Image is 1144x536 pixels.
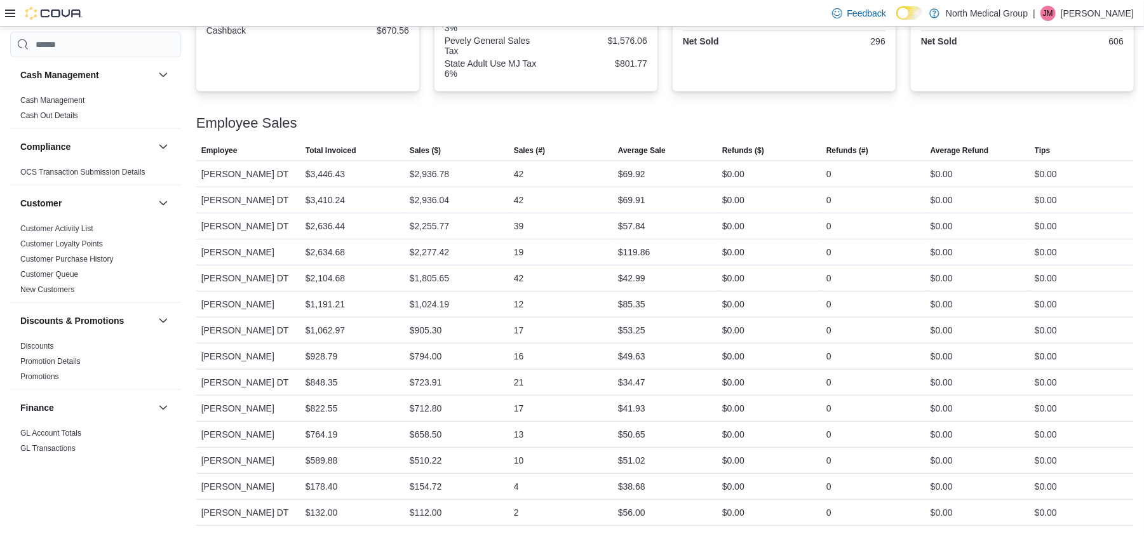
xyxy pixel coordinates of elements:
div: $2,104.68 [306,271,345,286]
div: $0.00 [931,166,953,182]
span: Feedback [847,7,886,20]
div: [PERSON_NAME] DT [196,187,300,213]
span: Promotion Details [20,356,81,366]
span: Average Refund [931,145,989,156]
span: Sales (#) [514,145,545,156]
div: [PERSON_NAME] DT [196,370,300,395]
div: Finance [10,425,181,461]
div: $0.00 [722,192,744,208]
div: 2 [514,505,519,520]
div: $0.00 [722,375,744,390]
div: $57.84 [618,218,645,234]
span: OCS Transaction Submission Details [20,167,145,177]
button: Compliance [156,139,171,154]
button: Compliance [20,140,153,153]
div: Discounts & Promotions [10,338,181,389]
h3: Discounts & Promotions [20,314,124,327]
div: $51.02 [618,453,645,468]
button: Discounts & Promotions [20,314,153,327]
div: $723.91 [410,375,442,390]
div: $0.00 [722,453,744,468]
div: $0.00 [1035,427,1057,442]
div: $0.00 [722,166,744,182]
div: $0.00 [722,427,744,442]
div: 42 [514,166,524,182]
div: $0.00 [931,427,953,442]
div: 13 [514,427,524,442]
div: $0.00 [931,192,953,208]
div: $0.00 [1035,192,1057,208]
div: $0.00 [931,323,953,338]
div: 0 [826,375,831,390]
button: Cash Management [156,67,171,83]
div: [PERSON_NAME] DT [196,161,300,187]
div: [PERSON_NAME] [196,422,300,447]
div: $1,576.06 [548,36,647,46]
img: Cova [25,7,83,20]
h3: Employee Sales [196,116,297,131]
div: [PERSON_NAME] [196,239,300,265]
a: Customer Loyalty Points [20,239,103,248]
div: $764.19 [306,427,338,442]
div: $0.00 [722,218,744,234]
div: 42 [514,271,524,286]
div: Compliance [10,164,181,185]
div: $905.30 [410,323,442,338]
div: 0 [826,245,831,260]
div: $670.56 [310,25,409,36]
div: 0 [826,166,831,182]
div: [PERSON_NAME] DT [196,265,300,291]
div: 12 [514,297,524,312]
span: Average Sale [618,145,666,156]
span: Sales ($) [410,145,441,156]
div: $0.00 [1035,401,1057,416]
div: [PERSON_NAME] [196,344,300,369]
div: $0.00 [722,271,744,286]
div: $0.00 [1035,453,1057,468]
a: Customer Activity List [20,224,93,233]
div: $589.88 [306,453,338,468]
div: 4 [514,479,519,494]
a: GL Transactions [20,444,76,453]
span: Customer Purchase History [20,254,114,264]
div: $0.00 [931,453,953,468]
div: $794.00 [410,349,442,364]
div: 0 [826,479,831,494]
a: Promotion Details [20,357,81,366]
a: Customer Purchase History [20,255,114,264]
div: $2,255.77 [410,218,449,234]
div: [PERSON_NAME] [196,291,300,317]
h3: Cash Management [20,69,99,81]
span: Total Invoiced [306,145,356,156]
div: [PERSON_NAME] [196,448,300,473]
div: $0.00 [722,245,744,260]
div: [PERSON_NAME] DT [196,213,300,239]
div: $0.00 [931,349,953,364]
span: Customer Loyalty Points [20,239,103,249]
div: $53.25 [618,323,645,338]
div: $712.80 [410,401,442,416]
div: $801.77 [548,58,647,69]
div: $658.50 [410,427,442,442]
div: 16 [514,349,524,364]
div: $0.00 [1035,479,1057,494]
div: $154.72 [410,479,442,494]
div: $0.00 [1035,505,1057,520]
a: Feedback [827,1,891,26]
span: Refunds (#) [826,145,868,156]
p: North Medical Group [946,6,1028,21]
a: Customer Queue [20,270,78,279]
div: $0.00 [931,401,953,416]
button: Discounts & Promotions [156,313,171,328]
div: $56.00 [618,505,645,520]
div: 0 [826,271,831,286]
button: Customer [156,196,171,211]
div: 17 [514,401,524,416]
div: $49.63 [618,349,645,364]
div: Customer [10,221,181,302]
div: $41.93 [618,401,645,416]
div: $0.00 [931,218,953,234]
div: $42.99 [618,271,645,286]
div: $0.00 [1035,375,1057,390]
div: $2,936.78 [410,166,449,182]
